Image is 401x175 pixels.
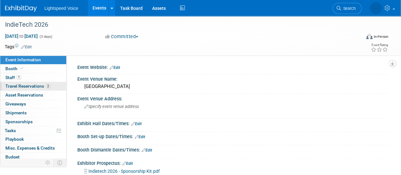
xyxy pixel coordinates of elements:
[5,75,21,80] span: Staff
[142,148,152,152] a: Edit
[103,33,141,40] button: Committed
[333,3,362,14] a: Search
[0,135,66,144] a: Playbook
[77,119,388,127] div: Exhibit Hall Dates/Times:
[110,65,120,70] a: Edit
[135,135,145,139] a: Edit
[5,154,20,159] span: Budget
[370,2,382,14] img: Alexis Snowbarger
[0,73,66,82] a: Staff1
[82,82,384,91] div: [GEOGRAPHIC_DATA]
[88,169,160,174] span: Indietech 2026 - Sponsorship Kit.pdf
[21,45,32,49] a: Edit
[84,104,139,109] span: Specify event venue address
[77,145,388,153] div: Booth Dismantle Dates/Times:
[0,118,66,126] a: Sponsorships
[122,161,133,166] a: Edit
[0,109,66,117] a: Shipments
[18,34,24,39] span: to
[371,44,388,47] div: Event Rating
[0,64,66,73] a: Booth
[5,145,55,151] span: Misc. Expenses & Credits
[332,33,388,43] div: Event Format
[77,63,388,71] div: Event Website:
[5,44,32,50] td: Tags
[54,158,67,167] td: Toggle Event Tabs
[0,144,66,152] a: Misc. Expenses & Credits
[77,94,388,102] div: Event Venue Address:
[5,5,37,12] img: ExhibitDay
[20,67,23,70] i: Booth reservation complete
[77,158,388,167] div: Exhibitor Prospectus:
[5,84,50,89] span: Travel Reservations
[5,110,27,115] span: Shipments
[5,101,26,106] span: Giveaways
[39,35,52,39] span: (3 days)
[341,6,356,11] span: Search
[44,6,78,11] span: Lightspeed Voice
[0,82,66,91] a: Travel Reservations2
[5,33,38,39] span: [DATE] [DATE]
[0,91,66,99] a: Asset Reservations
[3,19,356,30] div: IndieTech 2026
[5,119,33,124] span: Sponsorships
[46,84,50,89] span: 2
[5,66,25,71] span: Booth
[84,169,160,174] a: Indietech 2026 - Sponsorship Kit.pdf
[77,132,388,140] div: Booth Set-up Dates/Times:
[0,126,66,135] a: Tasks
[16,75,21,80] span: 1
[373,34,388,39] div: In-Person
[5,92,43,98] span: Asset Reservations
[42,158,54,167] td: Personalize Event Tab Strip
[5,57,41,62] span: Event Information
[0,153,66,161] a: Budget
[366,34,372,39] img: Format-Inperson.png
[5,137,24,142] span: Playbook
[0,100,66,108] a: Giveaways
[0,56,66,64] a: Event Information
[77,74,388,82] div: Event Venue Name:
[5,128,16,133] span: Tasks
[131,122,142,126] a: Edit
